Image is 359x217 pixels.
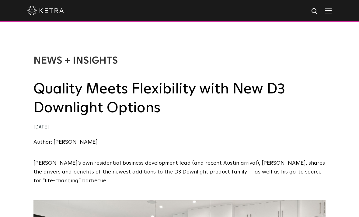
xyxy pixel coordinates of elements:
img: search icon [311,8,319,15]
h2: Quality Meets Flexibility with New D3 Downlight Options [33,80,326,118]
a: News + Insights [33,56,118,66]
img: Hamburger%20Nav.svg [325,8,332,13]
a: Author: [PERSON_NAME] [33,139,98,145]
div: [DATE] [33,123,326,132]
span: [PERSON_NAME]’s own residential business development lead (and recent Austin arrival), [PERSON_NA... [33,160,325,184]
img: ketra-logo-2019-white [27,6,64,15]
